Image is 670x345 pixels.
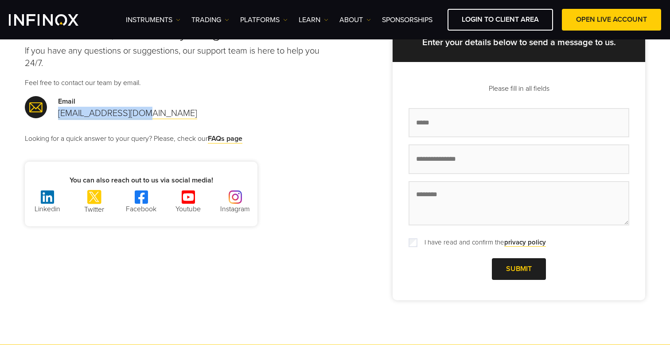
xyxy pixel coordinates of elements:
a: OPEN LIVE ACCOUNT [562,9,661,31]
label: I have read and confirm the [419,237,546,248]
strong: privacy policy [504,238,546,246]
a: FAQs page [208,134,242,143]
p: Linkedin [25,204,70,214]
a: Learn [299,15,328,25]
p: Twitter [72,204,117,215]
a: INFINOX Logo [9,14,99,26]
strong: Email [58,97,75,106]
p: Looking for a quick answer to your query? Please, check our [25,133,335,144]
p: Youtube [166,204,210,214]
p: Instagram [213,204,257,214]
strong: Enter your details below to send a message to us. [422,37,616,48]
p: Please fill in all fields [409,83,629,94]
strong: You can also reach out to us via social media! [70,176,213,185]
p: Facebook [119,204,164,214]
p: Feel free to contact our team by email. [25,78,335,88]
a: privacy policy [504,238,546,247]
a: Submit [492,258,546,280]
a: ABOUT [339,15,371,25]
a: Instruments [126,15,180,25]
strong: Get in touch, [25,23,115,42]
a: SPONSORSHIPS [382,15,432,25]
p: If you have any questions or suggestions, our support team is here to help you 24/7. [25,45,335,70]
a: LOGIN TO CLIENT AREA [448,9,553,31]
a: TRADING [191,15,229,25]
a: [EMAIL_ADDRESS][DOMAIN_NAME] [58,108,197,119]
a: PLATFORMS [240,15,288,25]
